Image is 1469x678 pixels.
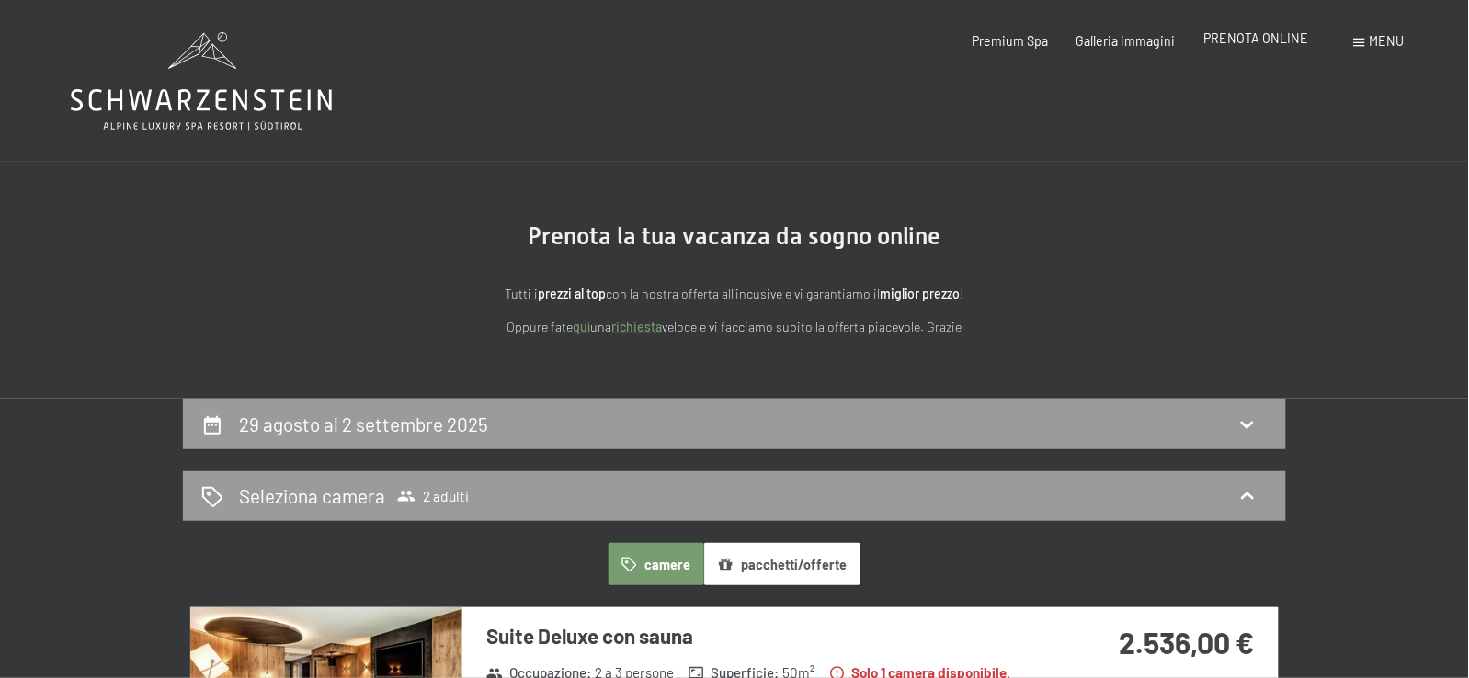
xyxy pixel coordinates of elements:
[1076,33,1176,49] a: Galleria immagini
[1204,30,1309,46] a: PRENOTA ONLINE
[528,222,941,250] span: Prenota la tua vacanza da sogno online
[612,319,663,334] a: richiesta
[538,286,606,301] strong: prezzi al top
[397,487,469,505] span: 2 adulti
[240,412,489,435] h2: 29 agosto al 2 settembre 2025
[972,33,1048,49] a: Premium Spa
[240,482,386,509] h2: Seleziona camera
[609,543,704,585] button: camere
[330,284,1139,305] p: Tutti i con la nostra offerta all'incusive e vi garantiamo il !
[574,319,591,334] a: quì
[1370,33,1405,49] span: Menu
[1119,625,1254,660] strong: 2.536,00 €
[704,543,860,585] button: pacchetti/offerte
[330,317,1139,338] p: Oppure fate una veloce e vi facciamo subito la offerta piacevole. Grazie
[880,286,961,301] strong: miglior prezzo
[487,622,1034,650] h3: Suite Deluxe con sauna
